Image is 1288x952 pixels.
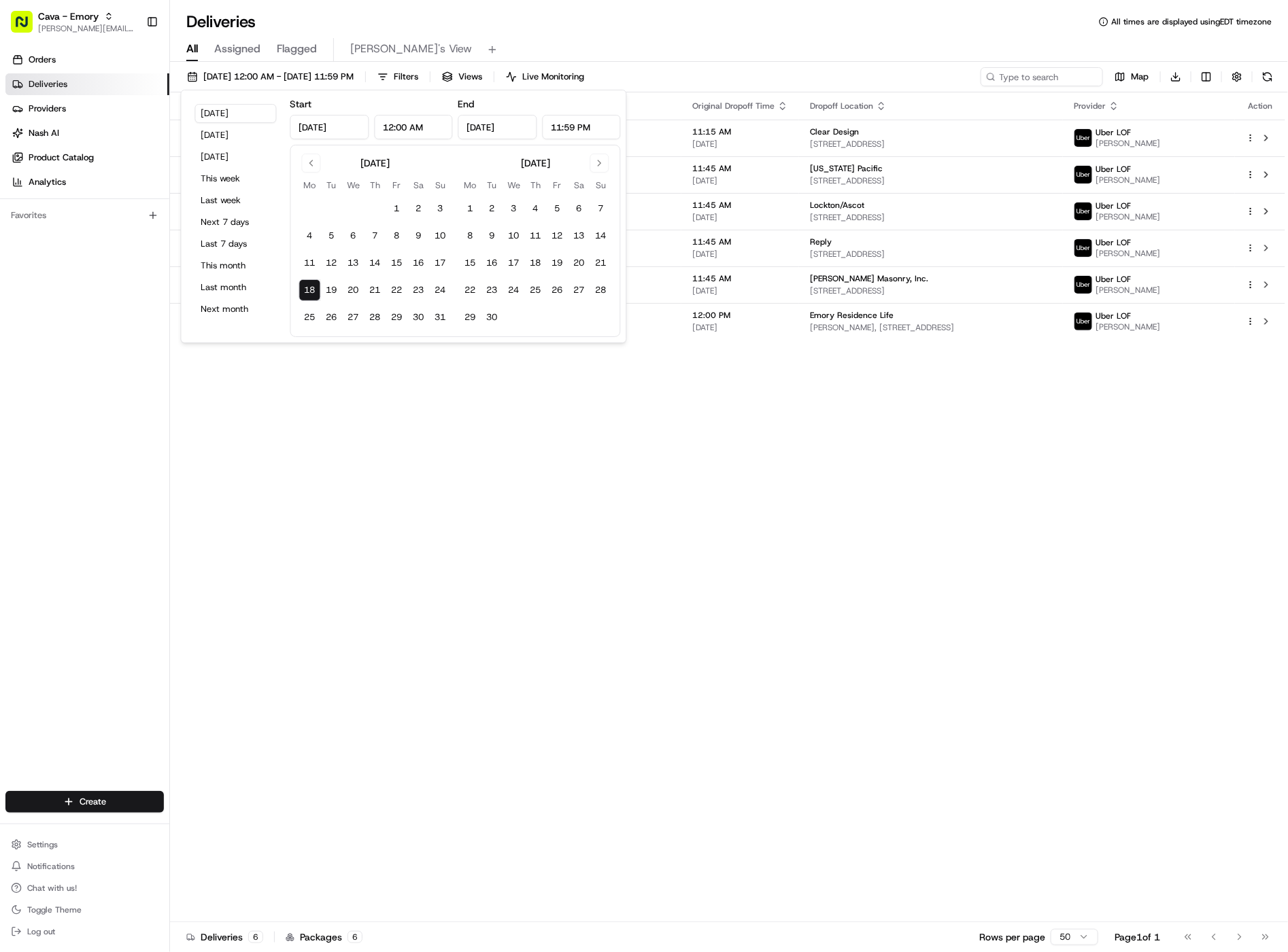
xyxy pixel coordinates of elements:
th: Monday [460,178,481,192]
span: [PERSON_NAME] [1096,175,1160,186]
th: Wednesday [343,178,365,192]
input: Time [374,115,453,139]
a: Nash AI [5,122,169,144]
button: [DATE] [195,126,277,145]
button: Start new chat [231,135,248,151]
span: API Documentation [129,304,218,318]
button: Log out [5,922,164,941]
img: 8571987876998_91fb9ceb93ad5c398215_72.jpg [29,130,53,155]
div: Page 1 of 1 [1115,930,1160,944]
div: Past conversations [14,177,87,188]
img: uber-new-logo.jpeg [1074,202,1092,220]
th: Monday [299,178,321,192]
img: uber-new-logo.jpeg [1074,166,1092,183]
img: 1736555255976-a54dd68f-1ca7-489b-9aae-adbdc363a1c4 [27,212,38,223]
button: 5 [547,198,569,219]
button: This month [195,256,277,275]
span: [STREET_ADDRESS] [810,285,1052,296]
span: Provider [1074,101,1106,111]
span: 11:45 AM [692,273,788,284]
button: 6 [343,225,365,247]
button: 10 [430,225,452,247]
th: Saturday [408,178,430,192]
button: 26 [547,279,569,301]
span: Notifications [27,861,75,872]
a: Orders [5,49,169,71]
input: Type to search [981,67,1103,86]
button: 12 [547,225,569,247]
span: [DATE] [692,322,788,333]
button: 20 [343,279,365,301]
button: Cava - Emory [38,10,99,23]
button: 15 [386,252,408,274]
div: Start new chat [61,130,223,144]
button: See all [211,175,248,191]
th: Tuesday [481,178,503,192]
a: Deliveries [5,73,169,95]
a: Providers [5,98,169,120]
a: Powered byPylon [96,337,165,348]
button: 22 [460,279,481,301]
button: 1 [386,198,408,219]
span: [DATE] [692,139,788,149]
span: [PERSON_NAME][EMAIL_ADDRESS][DOMAIN_NAME] [38,23,135,34]
div: [DATE] [521,156,550,170]
button: 14 [590,225,612,247]
button: This week [195,169,277,188]
span: [DATE] [692,175,788,186]
button: Create [5,791,164,813]
span: Uber LOF [1096,164,1131,175]
button: 11 [525,225,547,247]
span: Create [80,796,106,808]
button: 14 [365,252,386,274]
button: Last 7 days [195,234,277,253]
button: Last month [195,278,277,297]
span: Lockton/Ascot [810,200,864,211]
span: 11:45 AM [692,163,788,174]
span: Pylon [135,338,165,348]
a: Product Catalog [5,147,169,169]
button: Last week [195,191,277,210]
button: Next month [195,300,277,319]
h1: Deliveries [186,11,256,33]
img: Nash [14,14,41,41]
span: [STREET_ADDRESS] [810,139,1052,149]
button: [DATE] [195,104,277,123]
span: Analytics [29,176,66,188]
th: Tuesday [321,178,343,192]
span: [STREET_ADDRESS] [810,212,1052,223]
div: Action [1246,101,1274,111]
span: All times are displayed using EDT timezone [1111,16,1272,27]
span: Wisdom [PERSON_NAME] [42,211,145,222]
span: [PERSON_NAME] [1096,248,1160,259]
button: 17 [503,252,525,274]
button: 3 [430,198,452,219]
div: [DATE] [360,156,390,170]
img: 1736555255976-a54dd68f-1ca7-489b-9aae-adbdc363a1c4 [14,130,38,155]
button: 30 [481,306,503,328]
span: Reply [810,236,832,247]
span: • [148,211,152,222]
button: Chat with us! [5,879,164,898]
div: 6 [248,931,263,943]
input: Date [458,115,537,139]
span: [STREET_ADDRESS] [810,249,1052,260]
button: Toggle Theme [5,900,164,919]
th: Sunday [590,178,612,192]
button: 17 [430,252,452,274]
button: Go to previous month [302,154,321,173]
div: We're available if you need us! [61,144,187,155]
button: Next 7 days [195,213,277,232]
span: Uber LOF [1096,127,1131,138]
span: Settings [27,839,58,850]
button: 22 [386,279,408,301]
button: 16 [408,252,430,274]
button: 19 [321,279,343,301]
button: 6 [569,198,590,219]
span: Orders [29,54,56,66]
div: Favorites [5,205,164,226]
button: 7 [365,225,386,247]
span: [PERSON_NAME], [STREET_ADDRESS] [810,322,1052,333]
span: Flagged [277,41,317,57]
